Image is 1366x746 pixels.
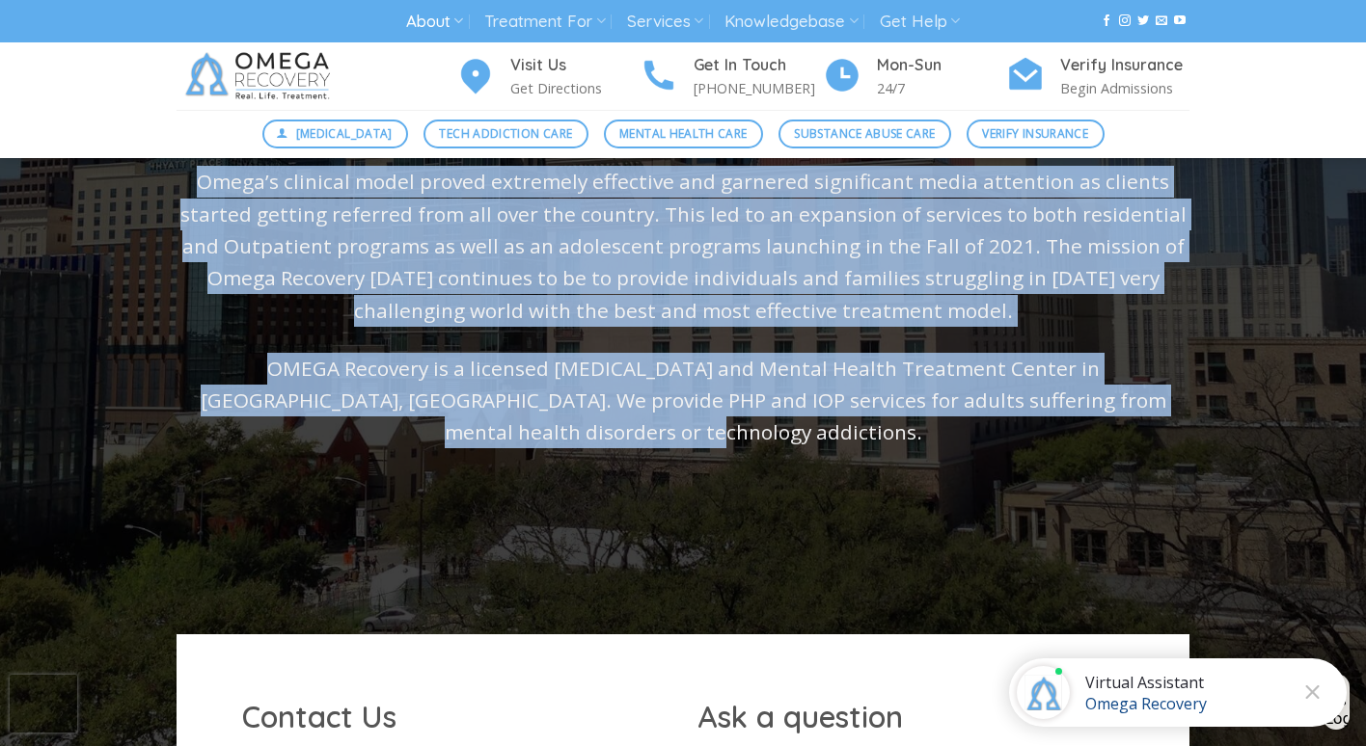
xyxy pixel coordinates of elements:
[262,120,409,148] a: [MEDICAL_DATA]
[1101,14,1112,28] a: Follow on Facebook
[177,166,1189,326] p: Omega’s clinical model proved extremely effective and garnered significant media attention as cli...
[242,698,396,735] span: Contact Us
[1156,14,1167,28] a: Send us an email
[697,698,903,735] span: Ask a question
[439,124,572,143] span: Tech Addiction Care
[694,77,823,99] p: [PHONE_NUMBER]
[1060,53,1189,78] h4: Verify Insurance
[604,120,763,148] a: Mental Health Care
[1006,53,1189,100] a: Verify Insurance Begin Admissions
[640,53,823,100] a: Get In Touch [PHONE_NUMBER]
[484,4,605,40] a: Treatment For
[10,675,77,733] iframe: reCAPTCHA
[724,4,858,40] a: Knowledgebase
[880,4,960,40] a: Get Help
[877,77,1006,99] p: 24/7
[779,120,951,148] a: Substance Abuse Care
[406,4,463,40] a: About
[982,124,1088,143] span: Verify Insurance
[1137,14,1149,28] a: Follow on Twitter
[694,53,823,78] h4: Get In Touch
[1060,77,1189,99] p: Begin Admissions
[794,124,935,143] span: Substance Abuse Care
[1174,14,1186,28] a: Follow on YouTube
[877,53,1006,78] h4: Mon-Sun
[510,77,640,99] p: Get Directions
[619,124,747,143] span: Mental Health Care
[177,42,345,110] img: Omega Recovery
[456,53,640,100] a: Visit Us Get Directions
[296,124,393,143] span: [MEDICAL_DATA]
[967,120,1105,148] a: Verify Insurance
[423,120,588,148] a: Tech Addiction Care
[627,4,703,40] a: Services
[510,53,640,78] h4: Visit Us
[177,353,1189,449] p: OMEGA Recovery is a licensed [MEDICAL_DATA] and Mental Health Treatment Center in [GEOGRAPHIC_DAT...
[1119,14,1131,28] a: Follow on Instagram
